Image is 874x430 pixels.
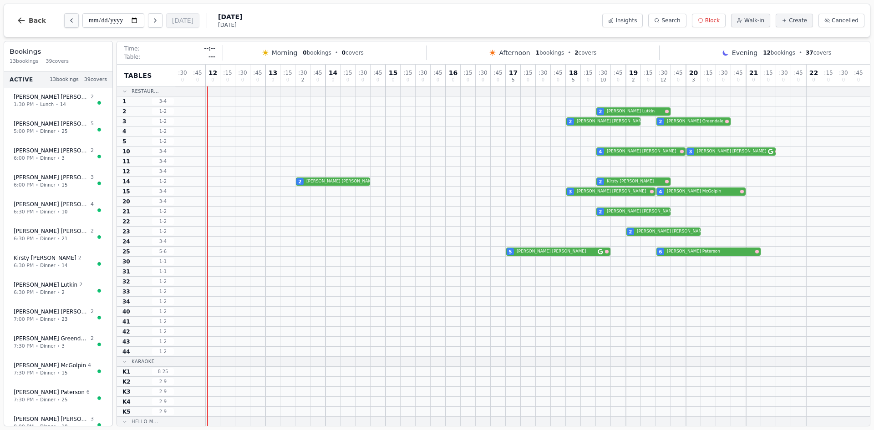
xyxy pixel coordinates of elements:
[57,343,60,349] span: •
[14,147,89,154] span: [PERSON_NAME] [PERSON_NAME]
[599,108,602,115] span: 2
[299,178,302,185] span: 2
[62,369,68,376] span: 15
[14,93,89,101] span: [PERSON_NAME] [PERSON_NAME]
[14,289,34,297] span: 6:30 PM
[152,138,174,145] span: 1 - 2
[599,208,602,215] span: 2
[122,128,126,135] span: 4
[602,14,643,27] button: Insights
[14,308,89,315] span: [PERSON_NAME] [PERSON_NAME]
[152,238,174,245] span: 3 - 4
[14,120,89,127] span: [PERSON_NAME] [PERSON_NAME]
[124,71,152,80] span: Tables
[122,148,130,155] span: 10
[342,49,364,56] span: covers
[617,78,620,82] span: 0
[659,188,662,195] span: 4
[335,49,338,56] span: •
[57,262,60,269] span: •
[152,218,174,225] span: 1 - 2
[674,70,682,76] span: : 45
[719,70,727,76] span: : 30
[56,101,58,108] span: •
[832,17,859,24] span: Cancelled
[437,78,439,82] span: 0
[271,78,274,82] span: 0
[763,50,771,56] span: 12
[57,289,60,296] span: •
[677,78,680,82] span: 0
[422,78,424,82] span: 0
[824,70,833,76] span: : 15
[40,316,55,323] span: Dinner
[827,78,830,82] span: 0
[62,208,68,215] span: 10
[10,10,53,31] button: Back
[57,128,60,135] span: •
[536,49,564,56] span: bookings
[241,78,244,82] span: 0
[467,78,469,82] span: 0
[152,148,174,155] span: 3 - 4
[732,48,757,57] span: Evening
[14,343,34,350] span: 7:30 PM
[692,78,695,82] span: 3
[497,78,499,82] span: 0
[14,182,34,189] span: 6:00 PM
[46,58,69,66] span: 39 covers
[14,362,86,369] span: [PERSON_NAME] McGolpin
[152,188,174,195] span: 3 - 4
[152,128,174,135] span: 1 - 2
[218,12,242,21] span: [DATE]
[557,78,559,82] span: 0
[493,70,502,76] span: : 45
[36,101,38,108] span: •
[253,70,262,76] span: : 45
[36,155,38,162] span: •
[767,78,770,82] span: 0
[122,228,130,235] span: 23
[36,316,38,323] span: •
[692,14,726,27] button: Block
[79,281,82,289] span: 2
[122,98,126,105] span: 1
[527,78,529,82] span: 0
[737,78,740,82] span: 0
[539,70,547,76] span: : 30
[211,78,214,82] span: 0
[8,223,109,248] button: [PERSON_NAME] [PERSON_NAME]26:30 PM•Dinner•21
[36,423,38,430] span: •
[62,155,65,162] span: 3
[8,115,109,140] button: [PERSON_NAME] [PERSON_NAME]55:00 PM•Dinner•25
[8,330,109,355] button: [PERSON_NAME] Greendale27:30 PM•Dinner•3
[88,362,91,369] span: 4
[607,178,663,185] span: Kirsty [PERSON_NAME]
[574,49,596,56] span: covers
[238,70,247,76] span: : 30
[57,369,60,376] span: •
[91,201,94,208] span: 4
[14,262,34,270] span: 6:30 PM
[152,208,174,215] span: 1 - 2
[776,14,813,27] button: Create
[40,235,55,242] span: Dinner
[569,70,578,76] span: 18
[152,98,174,105] span: 3 - 4
[574,50,578,56] span: 2
[8,169,109,194] button: [PERSON_NAME] [PERSON_NAME]36:00 PM•Dinner•15
[14,254,76,262] span: Kirsty [PERSON_NAME]
[57,182,60,188] span: •
[554,70,562,76] span: : 45
[122,138,126,145] span: 5
[14,174,89,181] span: [PERSON_NAME] [PERSON_NAME]
[223,70,232,76] span: : 15
[29,17,46,24] span: Back
[512,78,514,82] span: 5
[132,88,159,95] span: Restaur...
[286,78,289,82] span: 0
[62,182,68,188] span: 15
[667,188,738,195] span: [PERSON_NAME] McGolpin
[36,396,38,403] span: •
[8,88,109,113] button: [PERSON_NAME] [PERSON_NAME]21:30 PM•Lunch•14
